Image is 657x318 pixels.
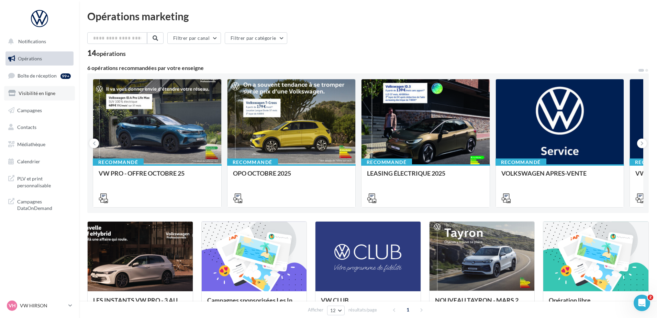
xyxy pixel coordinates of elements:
div: VW PRO - OFFRE OCTOBRE 25 [99,170,216,184]
a: PLV et print personnalisable [4,171,75,191]
div: Campagnes sponsorisées Les Instants VW Octobre [207,297,301,310]
span: Contacts [17,124,36,130]
div: Recommandé [495,158,546,166]
p: VW HIRSON [20,302,66,309]
span: résultats/page [348,307,377,313]
a: VH VW HIRSON [5,299,74,312]
span: 1 [402,304,413,315]
div: Recommandé [361,158,412,166]
div: OPO OCTOBRE 2025 [233,170,350,184]
span: Notifications [18,38,46,44]
span: 2 [648,295,653,300]
div: opérations [96,50,126,57]
span: Opérations [18,56,42,61]
button: Filtrer par canal [167,32,221,44]
button: 12 [327,306,345,315]
div: 6 opérations recommandées par votre enseigne [87,65,638,71]
a: Visibilité en ligne [4,86,75,101]
div: LEASING ÉLECTRIQUE 2025 [367,170,484,184]
span: Médiathèque [17,141,45,147]
button: Filtrer par catégorie [225,32,287,44]
div: LES INSTANTS VW PRO - 3 AU [DATE] [93,297,187,310]
span: PLV et print personnalisable [17,174,71,189]
a: Campagnes [4,103,75,118]
div: NOUVEAU TAYRON - MARS 2025 [435,297,529,310]
span: VH [9,302,16,309]
span: Afficher [308,307,323,313]
div: Recommandé [227,158,278,166]
span: 12 [330,308,336,313]
div: Opérations marketing [87,11,649,21]
span: Visibilité en ligne [19,90,55,96]
div: Recommandé [93,158,144,166]
a: Boîte de réception99+ [4,68,75,83]
span: Calendrier [17,158,40,164]
a: Campagnes DataOnDemand [4,194,75,214]
div: Opération libre [549,297,643,310]
span: Boîte de réception [18,73,57,79]
iframe: Intercom live chat [634,295,650,311]
div: 99+ [60,73,71,79]
div: 14 [87,49,126,57]
span: Campagnes DataOnDemand [17,197,71,212]
div: VW CLUB [321,297,415,310]
div: VOLKSWAGEN APRES-VENTE [501,170,619,184]
a: Calendrier [4,154,75,169]
a: Contacts [4,120,75,134]
a: Opérations [4,51,75,66]
button: Notifications [4,34,72,49]
span: Campagnes [17,107,42,113]
a: Médiathèque [4,137,75,152]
